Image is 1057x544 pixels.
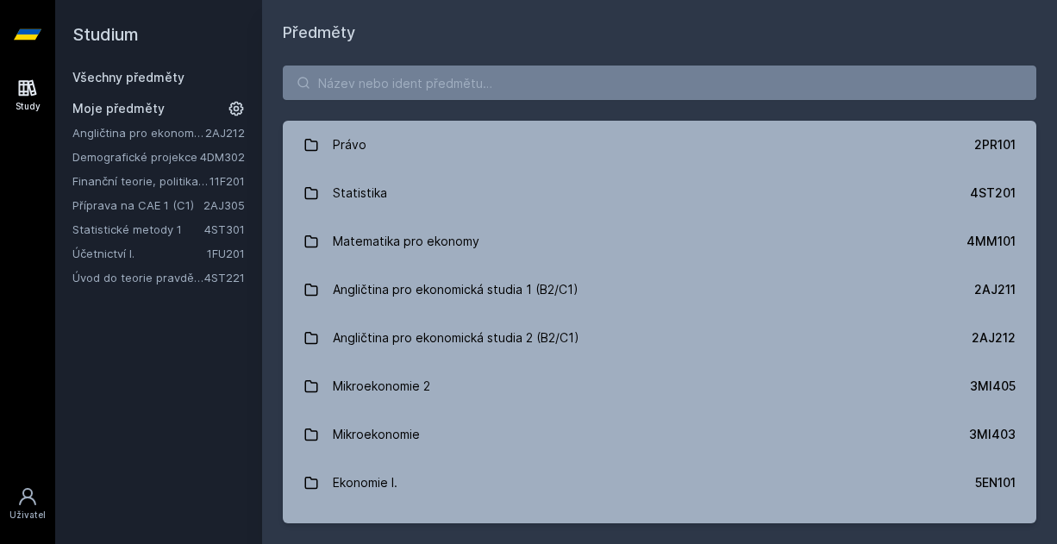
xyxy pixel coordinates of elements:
[333,176,387,210] div: Statistika
[283,217,1036,266] a: Matematika pro ekonomy 4MM101
[200,150,245,164] a: 4DM302
[72,221,204,238] a: Statistické metody 1
[9,509,46,522] div: Uživatel
[974,136,1016,153] div: 2PR101
[283,410,1036,459] a: Mikroekonomie 3MI403
[283,266,1036,314] a: Angličtina pro ekonomická studia 1 (B2/C1) 2AJ211
[205,126,245,140] a: 2AJ212
[333,321,579,355] div: Angličtina pro ekonomická studia 2 (B2/C1)
[72,245,207,262] a: Účetnictví I.
[72,100,165,117] span: Moje předměty
[283,66,1036,100] input: Název nebo ident předmětu…
[207,247,245,260] a: 1FU201
[333,128,366,162] div: Právo
[974,281,1016,298] div: 2AJ211
[72,148,200,166] a: Demografické projekce
[333,369,430,403] div: Mikroekonomie 2
[72,197,203,214] a: Příprava na CAE 1 (C1)
[972,329,1016,347] div: 2AJ212
[72,124,205,141] a: Angličtina pro ekonomická studia 2 (B2/C1)
[970,378,1016,395] div: 3MI405
[72,172,210,190] a: Finanční teorie, politika a instituce
[203,198,245,212] a: 2AJ305
[16,100,41,113] div: Study
[283,362,1036,410] a: Mikroekonomie 2 3MI405
[210,174,245,188] a: 11F201
[283,314,1036,362] a: Angličtina pro ekonomická studia 2 (B2/C1) 2AJ212
[204,222,245,236] a: 4ST301
[333,466,397,500] div: Ekonomie I.
[283,121,1036,169] a: Právo 2PR101
[970,184,1016,202] div: 4ST201
[333,224,479,259] div: Matematika pro ekonomy
[977,522,1016,540] div: 2AJ111
[72,269,204,286] a: Úvod do teorie pravděpodobnosti a matematické statistiky
[283,21,1036,45] h1: Předměty
[333,417,420,452] div: Mikroekonomie
[72,70,185,84] a: Všechny předměty
[966,233,1016,250] div: 4MM101
[283,459,1036,507] a: Ekonomie I. 5EN101
[3,69,52,122] a: Study
[3,478,52,530] a: Uživatel
[204,271,245,285] a: 4ST221
[975,474,1016,491] div: 5EN101
[969,426,1016,443] div: 3MI403
[283,169,1036,217] a: Statistika 4ST201
[333,272,579,307] div: Angličtina pro ekonomická studia 1 (B2/C1)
